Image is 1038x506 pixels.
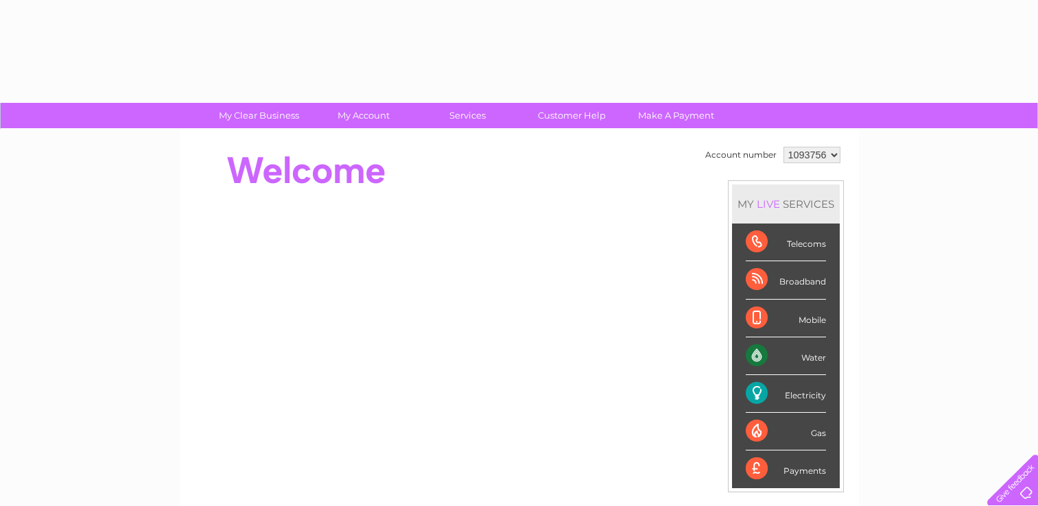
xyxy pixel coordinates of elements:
[746,300,826,337] div: Mobile
[746,375,826,413] div: Electricity
[746,413,826,450] div: Gas
[732,184,840,224] div: MY SERVICES
[411,103,524,128] a: Services
[202,103,316,128] a: My Clear Business
[746,261,826,299] div: Broadband
[754,197,783,210] div: LIVE
[746,337,826,375] div: Water
[307,103,420,128] a: My Account
[515,103,628,128] a: Customer Help
[620,103,733,128] a: Make A Payment
[746,450,826,487] div: Payments
[746,224,826,261] div: Telecoms
[702,143,780,167] td: Account number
